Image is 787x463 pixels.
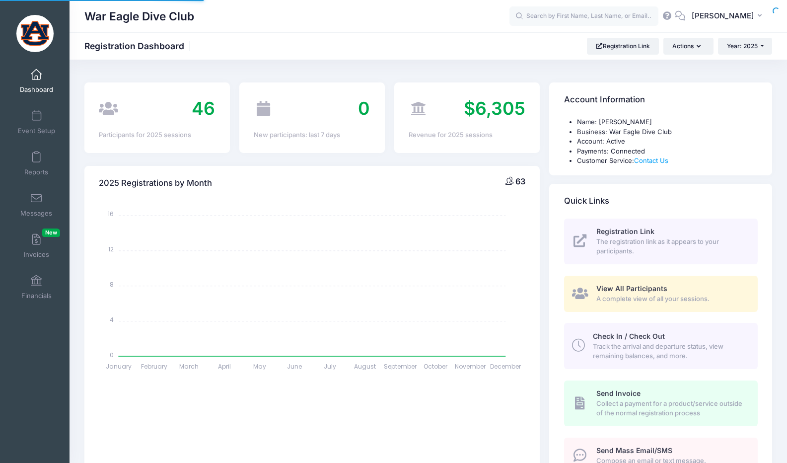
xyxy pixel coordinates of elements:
[141,362,167,371] tspan: February
[596,446,672,455] span: Send Mass Email/SMS
[13,229,60,263] a: InvoicesNew
[84,41,193,51] h1: Registration Dashboard
[99,130,215,140] div: Participants for 2025 sessions
[109,245,114,253] tspan: 12
[455,362,487,371] tspan: November
[685,5,772,28] button: [PERSON_NAME]
[384,362,417,371] tspan: September
[577,117,758,127] li: Name: [PERSON_NAME]
[354,362,376,371] tspan: August
[577,137,758,147] li: Account: Active
[13,187,60,222] a: Messages
[218,362,231,371] tspan: April
[24,168,48,176] span: Reports
[110,350,114,359] tspan: 0
[108,210,114,218] tspan: 16
[254,130,370,140] div: New participants: last 7 days
[16,15,54,52] img: War Eagle Dive Club
[596,284,667,293] span: View All Participants
[593,332,665,340] span: Check In / Check Out
[727,42,758,50] span: Year: 2025
[596,294,746,304] span: A complete view of all your sessions.
[564,276,758,312] a: View All Participants A complete view of all your sessions.
[106,362,132,371] tspan: January
[24,250,49,259] span: Invoices
[464,97,525,119] span: $6,305
[564,323,758,369] a: Check In / Check Out Track the arrival and departure status, view remaining balances, and more.
[409,130,525,140] div: Revenue for 2025 sessions
[593,342,746,361] span: Track the arrival and departure status, view remaining balances, and more.
[718,38,772,55] button: Year: 2025
[13,105,60,140] a: Event Setup
[663,38,713,55] button: Actions
[692,10,754,21] span: [PERSON_NAME]
[577,156,758,166] li: Customer Service:
[596,237,746,256] span: The registration link as it appears to your participants.
[99,169,212,197] h4: 2025 Registrations by Month
[424,362,448,371] tspan: October
[253,362,266,371] tspan: May
[192,97,215,119] span: 46
[564,86,645,114] h4: Account Information
[21,292,52,300] span: Financials
[13,64,60,98] a: Dashboard
[577,127,758,137] li: Business: War Eagle Dive Club
[587,38,659,55] a: Registration Link
[509,6,658,26] input: Search by First Name, Last Name, or Email...
[110,280,114,289] tspan: 8
[577,147,758,156] li: Payments: Connected
[324,362,336,371] tspan: July
[13,146,60,181] a: Reports
[13,270,60,305] a: Financials
[564,187,609,215] h4: Quick Links
[596,389,641,397] span: Send Invoice
[20,85,53,94] span: Dashboard
[110,315,114,324] tspan: 4
[42,229,60,237] span: New
[358,97,370,119] span: 0
[564,381,758,426] a: Send Invoice Collect a payment for a product/service outside of the normal registration process
[20,209,52,218] span: Messages
[596,227,654,235] span: Registration Link
[634,156,668,164] a: Contact Us
[564,219,758,264] a: Registration Link The registration link as it appears to your participants.
[491,362,522,371] tspan: December
[596,399,746,418] span: Collect a payment for a product/service outside of the normal registration process
[515,176,525,186] span: 63
[287,362,302,371] tspan: June
[180,362,199,371] tspan: March
[84,5,194,28] h1: War Eagle Dive Club
[18,127,55,135] span: Event Setup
